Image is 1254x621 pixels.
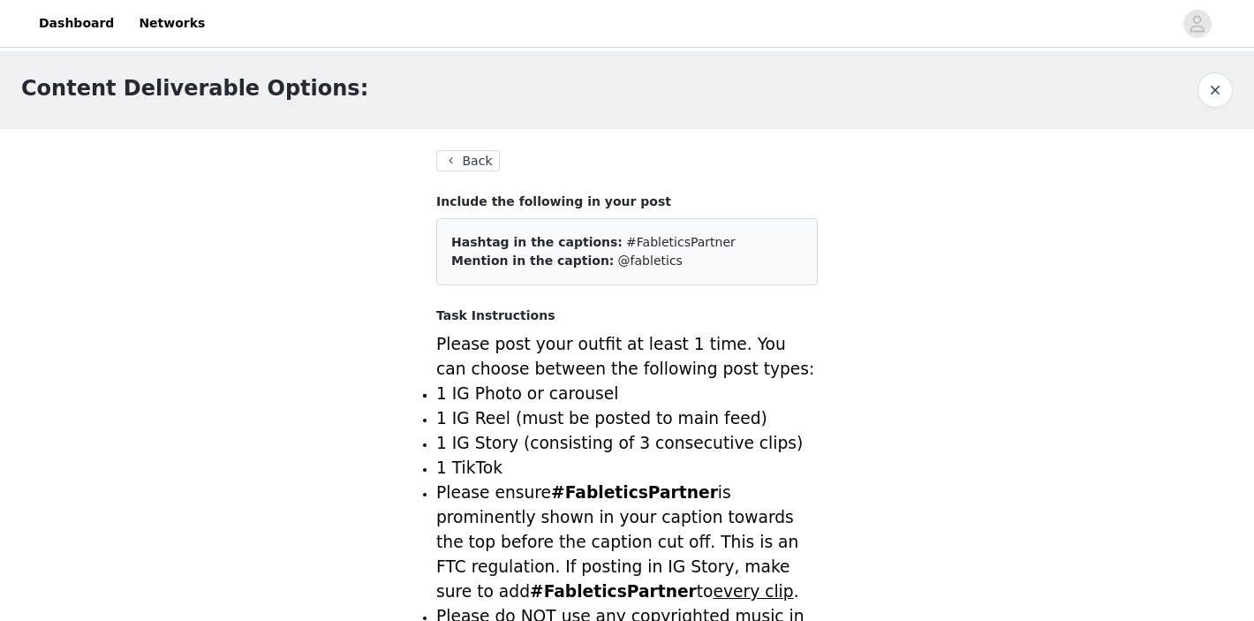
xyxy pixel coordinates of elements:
[436,458,502,477] span: 1 TikTok
[436,307,818,325] h4: Task Instructions
[28,4,125,43] a: Dashboard
[618,254,683,268] span: @fabletics
[21,72,368,104] h1: Content Deliverable Options:
[451,254,614,268] span: Mention in the caption:
[714,582,794,601] span: every clip
[436,409,767,428] span: 1 IG Reel (must be posted to main feed)
[530,582,697,601] strong: #FableticsPartner
[436,150,500,171] button: Back
[436,193,818,211] h4: Include the following in your post
[436,335,814,378] span: Please post your outfit at least 1 time. You can choose between the following post types:
[436,384,618,403] span: 1 IG Photo or carousel
[551,483,718,502] strong: #FableticsPartner
[626,235,736,249] span: #FableticsPartner
[451,235,623,249] span: Hashtag in the captions:
[128,4,215,43] a: Networks
[1189,10,1205,38] div: avatar
[436,483,799,601] span: Please ensure is prominently shown in your caption towards the top before the caption cut off. Th...
[436,434,803,452] span: 1 IG Story (consisting of 3 consecutive clips)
